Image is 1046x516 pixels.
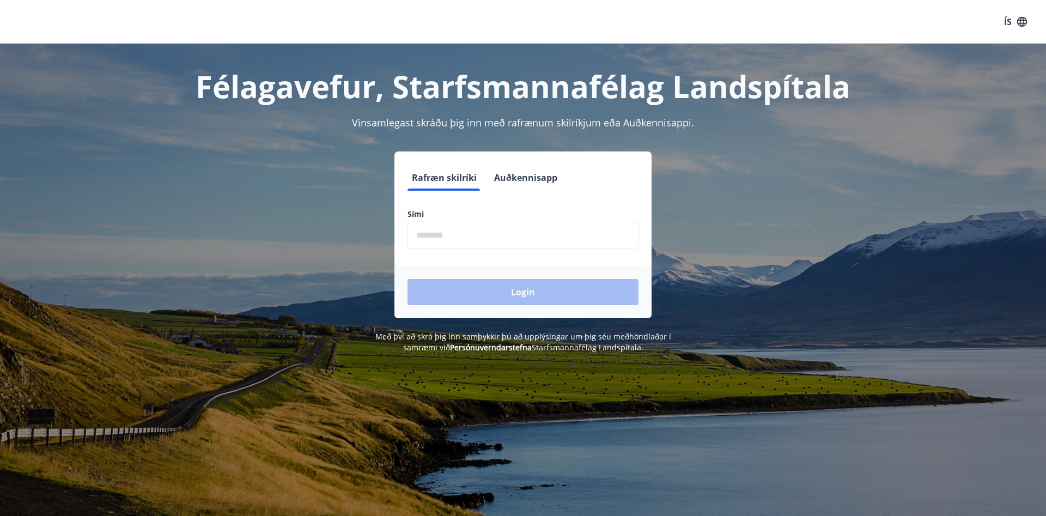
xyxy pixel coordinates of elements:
h1: Félagavefur, Starfsmannafélag Landspítala [144,65,902,107]
a: Persónuverndarstefna [450,342,532,353]
label: Sími [408,209,638,220]
span: Með því að skrá þig inn samþykkir þú að upplýsingar um þig séu meðhöndlaðar í samræmi við Starfsm... [375,331,671,353]
span: Vinsamlegast skráðu þig inn með rafrænum skilríkjum eða Auðkennisappi. [352,116,694,129]
button: Rafræn skilríki [408,165,481,191]
button: Auðkennisapp [490,165,562,191]
button: ÍS [998,12,1033,32]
